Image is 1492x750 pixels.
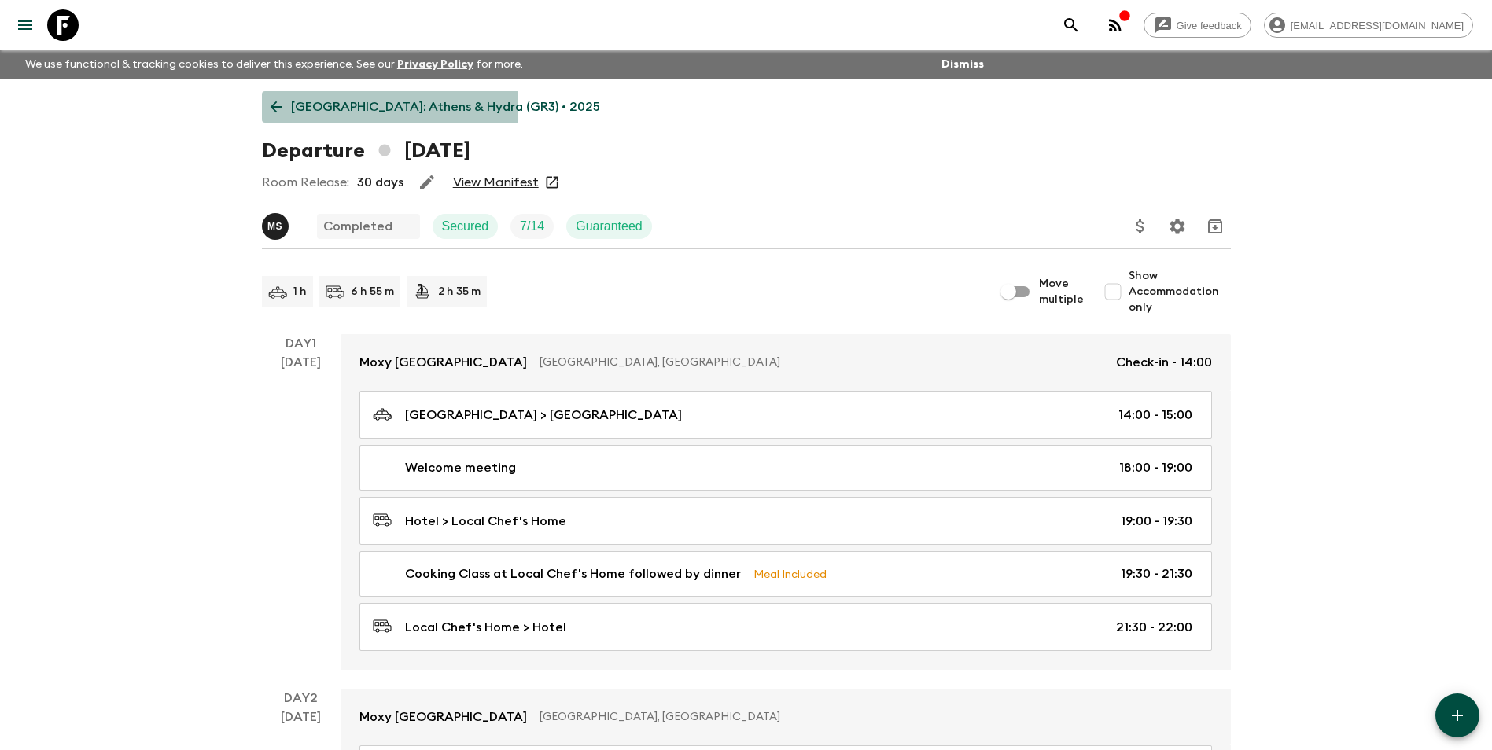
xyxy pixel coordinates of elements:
p: Check-in - 14:00 [1116,353,1212,372]
div: Secured [433,214,499,239]
p: 14:00 - 15:00 [1118,406,1192,425]
p: We use functional & tracking cookies to deliver this experience. See our for more. [19,50,529,79]
span: Show Accommodation only [1129,268,1231,315]
p: Moxy [GEOGRAPHIC_DATA] [359,353,527,372]
p: Hotel > Local Chef's Home [405,512,566,531]
p: 7 / 14 [520,217,544,236]
p: Meal Included [753,565,827,583]
p: Local Chef's Home > Hotel [405,618,566,637]
div: [EMAIL_ADDRESS][DOMAIN_NAME] [1264,13,1473,38]
p: [GEOGRAPHIC_DATA]: Athens & Hydra (GR3) • 2025 [291,97,600,116]
p: 6 h 55 m [351,284,394,300]
button: search adventures [1055,9,1087,41]
p: Secured [442,217,489,236]
button: Dismiss [938,53,988,75]
p: 19:00 - 19:30 [1121,512,1192,531]
a: [GEOGRAPHIC_DATA]: Athens & Hydra (GR3) • 2025 [262,91,609,123]
a: View Manifest [453,175,539,190]
p: [GEOGRAPHIC_DATA] > [GEOGRAPHIC_DATA] [405,406,682,425]
p: Moxy [GEOGRAPHIC_DATA] [359,708,527,726]
a: Cooking Class at Local Chef's Home followed by dinnerMeal Included19:30 - 21:30 [359,551,1212,597]
p: 19:30 - 21:30 [1121,564,1192,583]
p: Room Release: [262,173,349,192]
p: Day 1 [262,334,341,353]
button: menu [9,9,41,41]
p: 18:00 - 19:00 [1119,458,1192,477]
p: [GEOGRAPHIC_DATA], [GEOGRAPHIC_DATA] [540,355,1103,370]
p: Completed [323,217,392,236]
span: Magda Sotiriadis [262,218,292,230]
p: 2 h 35 m [438,284,481,300]
button: Archive (Completed, Cancelled or Unsynced Departures only) [1199,211,1231,242]
p: 21:30 - 22:00 [1116,618,1192,637]
div: Trip Fill [510,214,554,239]
button: Settings [1162,211,1193,242]
p: 1 h [293,284,307,300]
span: Give feedback [1168,20,1251,31]
p: 30 days [357,173,403,192]
a: Moxy [GEOGRAPHIC_DATA][GEOGRAPHIC_DATA], [GEOGRAPHIC_DATA]Check-in - 14:00 [341,334,1231,391]
a: Local Chef's Home > Hotel21:30 - 22:00 [359,603,1212,651]
p: [GEOGRAPHIC_DATA], [GEOGRAPHIC_DATA] [540,709,1199,725]
span: Move multiple [1039,276,1085,307]
a: Privacy Policy [397,59,473,70]
p: Day 2 [262,689,341,708]
a: [GEOGRAPHIC_DATA] > [GEOGRAPHIC_DATA]14:00 - 15:00 [359,391,1212,439]
p: Cooking Class at Local Chef's Home followed by dinner [405,564,741,583]
button: Update Price, Early Bird Discount and Costs [1125,211,1156,242]
a: Moxy [GEOGRAPHIC_DATA][GEOGRAPHIC_DATA], [GEOGRAPHIC_DATA] [341,689,1231,745]
span: [EMAIL_ADDRESS][DOMAIN_NAME] [1282,20,1472,31]
div: [DATE] [281,353,321,670]
h1: Departure [DATE] [262,135,470,167]
p: Guaranteed [576,217,643,236]
a: Give feedback [1144,13,1251,38]
a: Welcome meeting18:00 - 19:00 [359,445,1212,491]
p: Welcome meeting [405,458,516,477]
a: Hotel > Local Chef's Home19:00 - 19:30 [359,497,1212,545]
